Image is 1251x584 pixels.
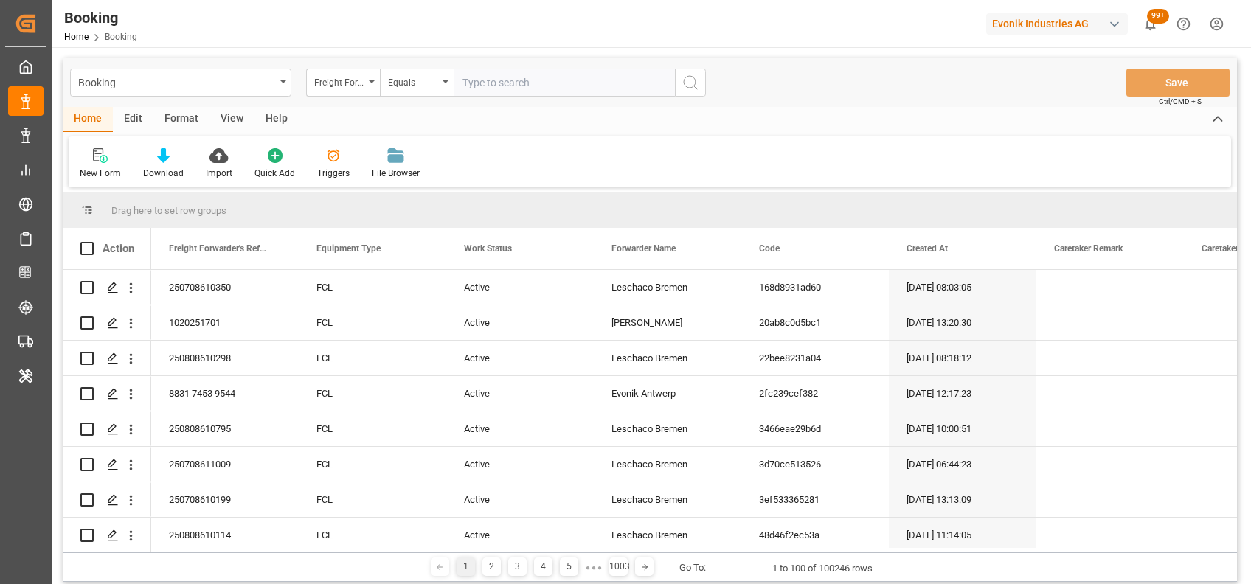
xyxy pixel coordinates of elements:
span: Ctrl/CMD + S [1159,96,1202,107]
div: Active [446,376,594,411]
div: [DATE] 08:03:05 [889,270,1036,305]
div: Evonik Industries AG [986,13,1128,35]
span: Drag here to set row groups [111,205,226,216]
div: 3ef533365281 [741,482,889,517]
div: Active [446,447,594,482]
div: [DATE] 08:18:12 [889,341,1036,375]
div: Edit [113,107,153,132]
div: Press SPACE to select this row. [63,482,151,518]
div: FCL [299,447,446,482]
div: Home [63,107,113,132]
div: [DATE] 11:14:05 [889,518,1036,552]
div: Active [446,270,594,305]
div: [DATE] 13:20:30 [889,305,1036,340]
button: Evonik Industries AG [986,10,1134,38]
div: 8831 7453 9544 [151,376,299,411]
div: FCL [299,482,446,517]
div: Active [446,341,594,375]
div: [DATE] 06:44:23 [889,447,1036,482]
span: Freight Forwarder's Reference No. [169,243,268,254]
div: Press SPACE to select this row. [63,270,151,305]
span: 99+ [1147,9,1169,24]
div: Equals [388,72,438,89]
div: 250708610199 [151,482,299,517]
span: Equipment Type [316,243,381,254]
div: [DATE] 10:00:51 [889,411,1036,446]
div: Import [206,167,232,180]
div: 250808610298 [151,341,299,375]
div: Press SPACE to select this row. [63,518,151,553]
div: View [209,107,254,132]
div: 250708611009 [151,447,299,482]
div: Press SPACE to select this row. [63,305,151,341]
div: Active [446,518,594,552]
div: 168d8931ad60 [741,270,889,305]
div: Leschaco Bremen [594,270,741,305]
div: 5 [560,557,578,576]
span: Code [759,243,780,254]
div: 20ab8c0d5bc1 [741,305,889,340]
div: Booking [64,7,137,29]
button: show 100 new notifications [1134,7,1167,41]
button: Help Center [1167,7,1200,41]
div: Press SPACE to select this row. [63,447,151,482]
div: 3d70ce513526 [741,447,889,482]
div: 2fc239cef382 [741,376,889,411]
div: FCL [299,411,446,446]
div: 3466eae29b6d [741,411,889,446]
div: Go To: [679,560,706,575]
div: Leschaco Bremen [594,447,741,482]
div: 2 [482,557,501,576]
div: Active [446,411,594,446]
div: 250708610350 [151,270,299,305]
div: 48d46f2ec53a [741,518,889,552]
div: New Form [80,167,121,180]
div: FCL [299,376,446,411]
div: FCL [299,305,446,340]
span: Caretaker Remark [1054,243,1123,254]
button: Save [1126,69,1230,97]
div: Leschaco Bremen [594,482,741,517]
div: [DATE] 13:13:09 [889,482,1036,517]
div: Leschaco Bremen [594,411,741,446]
a: Home [64,32,89,42]
div: FCL [299,341,446,375]
div: Active [446,305,594,340]
button: open menu [70,69,291,97]
div: Quick Add [254,167,295,180]
div: Leschaco Bremen [594,518,741,552]
div: Active [446,482,594,517]
div: 1020251701 [151,305,299,340]
div: Press SPACE to select this row. [63,341,151,376]
div: Press SPACE to select this row. [63,411,151,447]
button: open menu [380,69,454,97]
div: [PERSON_NAME] [594,305,741,340]
div: Freight Forwarder's Reference No. [314,72,364,89]
div: Format [153,107,209,132]
div: 1003 [609,557,628,576]
div: ● ● ● [586,562,602,573]
span: Created At [907,243,948,254]
div: Download [143,167,184,180]
div: Evonik Antwerp [594,376,741,411]
div: 250808610795 [151,411,299,446]
div: 22bee8231a04 [741,341,889,375]
div: Action [103,242,134,255]
span: Work Status [464,243,512,254]
div: Triggers [317,167,350,180]
input: Type to search [454,69,675,97]
div: Press SPACE to select this row. [63,376,151,411]
div: FCL [299,270,446,305]
button: open menu [306,69,380,97]
div: Booking [78,72,275,91]
div: FCL [299,518,446,552]
span: Forwarder Name [611,243,676,254]
div: Help [254,107,299,132]
button: search button [675,69,706,97]
div: File Browser [372,167,420,180]
div: 250808610114 [151,518,299,552]
div: 3 [508,557,527,576]
div: 1 [457,557,475,576]
div: [DATE] 12:17:23 [889,376,1036,411]
div: 4 [534,557,552,576]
